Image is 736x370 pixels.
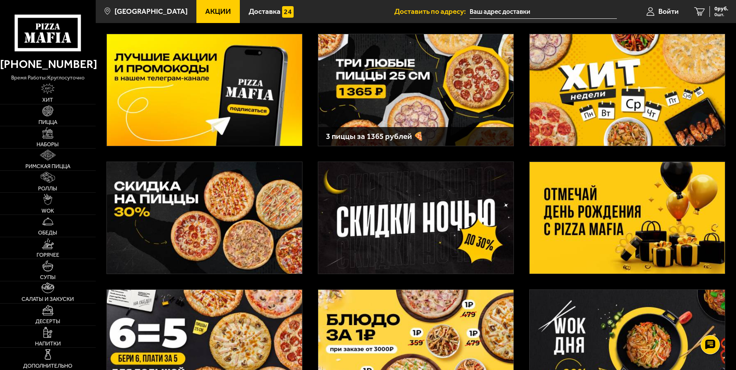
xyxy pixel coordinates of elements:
input: Ваш адрес доставки [470,5,617,19]
span: Обеды [38,230,57,235]
span: Дополнительно [23,363,72,368]
span: Напитки [35,341,61,346]
img: 15daf4d41897b9f0e9f617042186c801.svg [282,6,294,18]
span: WOK [42,208,54,213]
span: 0 шт. [714,12,728,17]
span: Доставить по адресу: [394,8,470,15]
span: Роллы [38,186,57,191]
span: Пицца [38,119,57,125]
span: Акции [205,8,231,15]
span: Хит [42,97,53,102]
span: Доставка [249,8,281,15]
span: [GEOGRAPHIC_DATA] [115,8,188,15]
span: Горячее [37,252,59,258]
a: 3 пиццы за 1365 рублей 🍕 [318,34,514,146]
h3: 3 пиццы за 1365 рублей 🍕 [326,132,506,140]
span: Войти [658,8,679,15]
span: 0 руб. [714,6,728,12]
span: Наборы [37,142,59,147]
span: Римская пицца [25,164,70,169]
span: Салаты и закуски [22,296,74,302]
span: Десерты [35,319,60,324]
span: Супы [40,274,56,280]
